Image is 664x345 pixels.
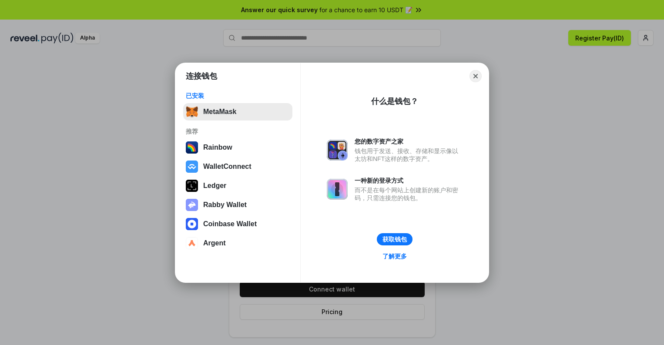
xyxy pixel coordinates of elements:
button: Close [469,70,482,82]
button: Rabby Wallet [183,196,292,214]
img: svg+xml,%3Csvg%20xmlns%3D%22http%3A%2F%2Fwww.w3.org%2F2000%2Fsvg%22%20fill%3D%22none%22%20viewBox... [327,140,348,161]
img: svg+xml,%3Csvg%20width%3D%22120%22%20height%3D%22120%22%20viewBox%3D%220%200%20120%20120%22%20fil... [186,141,198,154]
div: MetaMask [203,108,236,116]
div: 您的数字资产之家 [355,137,463,145]
button: WalletConnect [183,158,292,175]
img: svg+xml,%3Csvg%20fill%3D%22none%22%20height%3D%2233%22%20viewBox%3D%220%200%2035%2033%22%20width%... [186,106,198,118]
a: 了解更多 [377,251,412,262]
img: svg+xml,%3Csvg%20xmlns%3D%22http%3A%2F%2Fwww.w3.org%2F2000%2Fsvg%22%20fill%3D%22none%22%20viewBox... [327,179,348,200]
div: WalletConnect [203,163,252,171]
div: 推荐 [186,127,290,135]
div: Rainbow [203,144,232,151]
div: Coinbase Wallet [203,220,257,228]
img: svg+xml,%3Csvg%20xmlns%3D%22http%3A%2F%2Fwww.w3.org%2F2000%2Fsvg%22%20fill%3D%22none%22%20viewBox... [186,199,198,211]
img: svg+xml,%3Csvg%20width%3D%2228%22%20height%3D%2228%22%20viewBox%3D%220%200%2028%2028%22%20fill%3D... [186,218,198,230]
div: 一种新的登录方式 [355,177,463,184]
div: 什么是钱包？ [371,96,418,107]
button: Rainbow [183,139,292,156]
h1: 连接钱包 [186,71,217,81]
div: 钱包用于发送、接收、存储和显示像以太坊和NFT这样的数字资产。 [355,147,463,163]
img: svg+xml,%3Csvg%20width%3D%2228%22%20height%3D%2228%22%20viewBox%3D%220%200%2028%2028%22%20fill%3D... [186,237,198,249]
button: Coinbase Wallet [183,215,292,233]
button: 获取钱包 [377,233,412,245]
button: MetaMask [183,103,292,121]
div: 而不是在每个网站上创建新的账户和密码，只需连接您的钱包。 [355,186,463,202]
div: 获取钱包 [382,235,407,243]
button: Argent [183,234,292,252]
button: Ledger [183,177,292,194]
div: Rabby Wallet [203,201,247,209]
div: Argent [203,239,226,247]
div: 已安装 [186,92,290,100]
div: Ledger [203,182,226,190]
img: svg+xml,%3Csvg%20width%3D%2228%22%20height%3D%2228%22%20viewBox%3D%220%200%2028%2028%22%20fill%3D... [186,161,198,173]
div: 了解更多 [382,252,407,260]
img: svg+xml,%3Csvg%20xmlns%3D%22http%3A%2F%2Fwww.w3.org%2F2000%2Fsvg%22%20width%3D%2228%22%20height%3... [186,180,198,192]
